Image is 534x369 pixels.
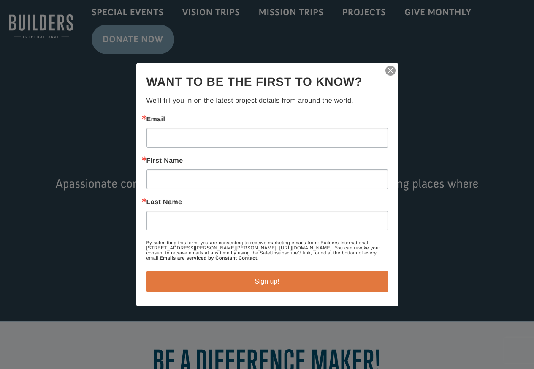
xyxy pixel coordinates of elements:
div: [PERSON_NAME] donated $100 [15,8,116,25]
img: US.png [15,34,21,40]
button: Sign up! [146,271,388,292]
a: Emails are serviced by Constant Contact. [160,256,258,261]
p: By submitting this form, you are consenting to receive marketing emails from: Builders Internatio... [146,241,388,261]
label: Email [146,116,388,123]
label: Last Name [146,199,388,206]
h2: Want to be the first to know? [146,73,388,91]
div: to [15,26,116,32]
img: ctct-close-x.svg [385,65,396,77]
img: emoji partyPopper [15,18,22,25]
p: We'll fill you in on the latest project details from around the world. [146,96,388,106]
label: First Name [146,158,388,164]
button: Donate [119,17,157,32]
strong: [GEOGRAPHIC_DATA]: Restoration [DEMOGRAPHIC_DATA] [20,26,159,32]
span: [PERSON_NAME] , [GEOGRAPHIC_DATA] [23,34,114,40]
